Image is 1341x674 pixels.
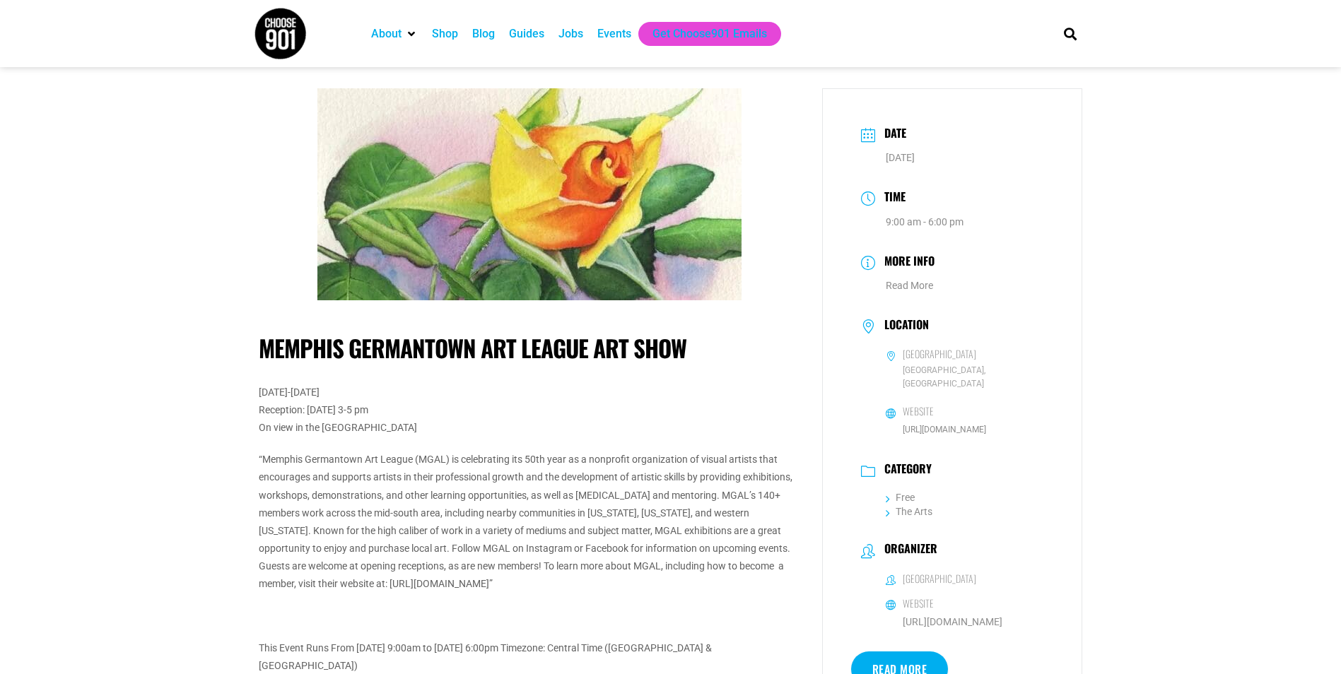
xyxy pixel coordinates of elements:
h3: Date [877,124,906,145]
div: Search [1058,22,1082,45]
a: Guides [509,25,544,42]
a: Jobs [558,25,583,42]
h6: [GEOGRAPHIC_DATA] [903,348,976,360]
span: [GEOGRAPHIC_DATA], [GEOGRAPHIC_DATA] [886,364,1044,391]
p: “Memphis Germantown Art League (MGAL) is celebrating its 50th year as a nonprofit organization of... [259,451,801,593]
div: About [364,22,425,46]
a: Blog [472,25,495,42]
h6: Website [903,405,934,418]
a: Read More [886,280,933,291]
h3: Time [877,188,906,208]
a: [URL][DOMAIN_NAME] [903,616,1002,627]
a: [URL][DOMAIN_NAME] [903,425,986,434]
a: About [371,25,402,42]
span: [DATE] [886,152,915,163]
h6: Website [903,597,934,610]
a: Shop [432,25,458,42]
h3: Organizer [877,542,937,559]
a: The Arts [886,506,932,517]
a: Get Choose901 Emails [652,25,767,42]
p: [DATE]-[DATE] Reception: [DATE] 3-5 pm On view in the [GEOGRAPHIC_DATA] [259,384,801,437]
h1: Memphis Germantown Art League Art Show [259,334,801,362]
abbr: 9:00 am - 6:00 pm [886,216,964,227]
nav: Main nav [364,22,1040,46]
h3: More Info [877,252,935,273]
h3: Category [877,462,932,479]
a: Events [597,25,631,42]
h3: Location [877,318,929,335]
h6: [GEOGRAPHIC_DATA] [903,572,976,585]
a: Free [886,492,915,503]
